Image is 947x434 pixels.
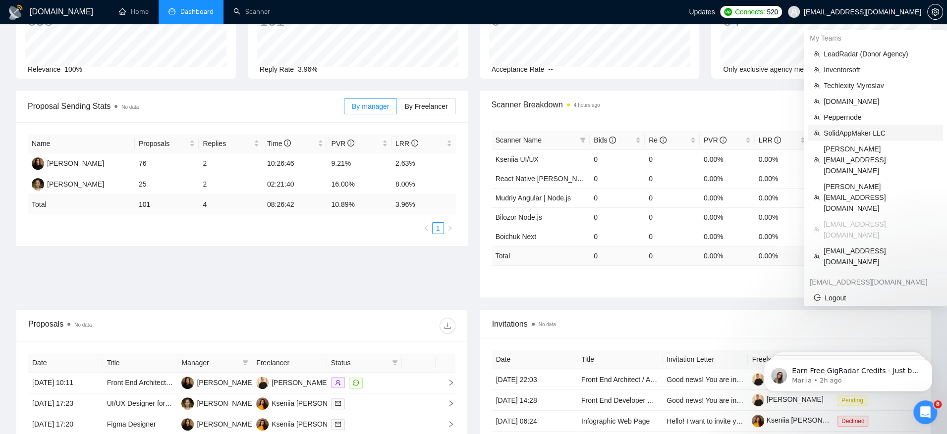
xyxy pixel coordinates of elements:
[331,140,354,147] span: PVR
[496,136,542,144] span: Scanner Name
[700,207,755,227] td: 0.00%
[577,369,663,390] td: Front End Architect / Angula Expert for Healthcare AI Platform
[492,246,590,265] td: Total
[272,419,353,430] div: Kseniia [PERSON_NAME]
[755,207,810,227] td: 0.00%
[440,421,454,428] span: right
[197,398,254,409] div: [PERSON_NAME]
[735,6,765,17] span: Connects:
[444,222,456,234] button: right
[197,419,254,430] div: [PERSON_NAME]
[272,398,353,409] div: Kseniia [PERSON_NAME]
[181,420,254,428] a: YP[PERSON_NAME]
[927,4,943,20] button: setting
[391,174,456,195] td: 8.00%
[28,318,242,334] div: Proposals
[423,225,429,231] span: left
[704,136,727,144] span: PVR
[390,355,400,370] span: filter
[28,134,135,153] th: Name
[177,353,252,373] th: Manager
[590,246,645,265] td: 0
[590,207,645,227] td: 0
[432,222,444,234] li: 1
[928,8,943,16] span: setting
[335,400,341,406] span: mail
[590,149,645,169] td: 0
[420,222,432,234] li: Previous Page
[119,7,149,16] a: homeHome
[492,98,920,111] span: Scanner Breakdown
[580,137,586,143] span: filter
[353,380,359,386] span: message
[594,136,616,144] span: Bids
[790,8,797,15] span: user
[663,350,748,369] th: Invitation Letter
[256,397,269,410] img: KS
[824,112,937,123] span: Peppernode
[824,48,937,59] span: LeadRadar (Donor Agency)
[837,416,869,427] span: Declined
[256,377,269,389] img: MM
[755,246,810,265] td: 0.00 %
[256,378,329,386] a: MM[PERSON_NAME]
[203,138,252,149] span: Replies
[197,377,254,388] div: [PERSON_NAME]
[814,157,820,163] span: team
[824,80,937,91] span: Techlexity Myroslav
[700,169,755,188] td: 0.00%
[444,222,456,234] li: Next Page
[447,225,453,231] span: right
[135,134,199,153] th: Proposals
[411,140,418,146] span: info-circle
[814,130,820,136] span: team
[107,420,156,428] a: Figma Designer
[135,195,199,214] td: 101
[327,174,391,195] td: 16.00%
[181,418,194,431] img: YP
[103,373,178,393] td: Front End Architect / Angula Expert for Healthcare AI Platform
[199,153,263,174] td: 2
[496,233,536,241] a: Boichuk Next
[577,390,663,411] td: Front End Developer Needed for BuildPartner Technology Ltd
[774,137,781,144] span: info-circle
[581,396,770,404] a: Front End Developer Needed for BuildPartner Technology Ltd
[168,8,175,15] span: dashboard
[135,174,199,195] td: 25
[934,400,942,408] span: 8
[814,194,820,200] span: team
[700,227,755,246] td: 0.00%
[496,155,539,163] a: Kseniia UI/UX
[755,227,810,246] td: 0.00%
[267,140,291,147] span: Time
[804,30,947,46] div: My Teams
[103,393,178,414] td: UI/UX Designer for Learning Application Redesign (Long-Term Opportunity)
[496,213,542,221] a: Bilozor Node.js
[440,400,454,407] span: right
[347,140,354,146] span: info-circle
[755,149,810,169] td: 0.00%
[814,292,937,303] span: Logout
[645,227,700,246] td: 0
[496,175,594,183] a: React Native [PERSON_NAME]
[752,415,764,427] img: c1qhrK13NZ7X-8waIZ1oZphWrUk-cA6pVqFWchrWKC29LpQJtwnDeq4crrl7_EboOL
[28,65,60,73] span: Relevance
[824,128,937,139] span: SolidAppMaker LLC
[121,104,139,110] span: No data
[767,6,778,17] span: 520
[440,379,454,386] span: right
[181,378,254,386] a: YP[PERSON_NAME]
[492,369,577,390] td: [DATE] 22:03
[395,140,418,147] span: LRR
[645,246,700,265] td: 0
[28,353,103,373] th: Date
[814,253,820,259] span: team
[577,411,663,432] td: Infographic Web Page
[327,153,391,174] td: 9.21%
[233,7,270,16] a: searchScanner
[492,350,577,369] th: Date
[700,246,755,265] td: 0.00 %
[814,67,820,73] span: team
